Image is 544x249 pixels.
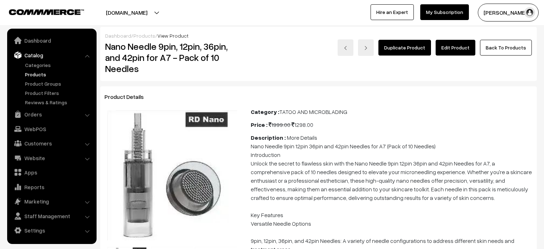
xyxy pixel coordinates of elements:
[9,166,94,179] a: Apps
[105,41,240,75] h2: Nano Needle 9pin, 12pin, 36pin, and 42pin for A7 - Pack of 10 Needles
[157,33,188,39] span: View Product
[23,99,94,106] a: Reviews & Ratings
[436,40,475,56] a: Edit Product
[9,7,72,16] a: COMMMERCE
[251,121,268,128] b: Price :
[9,224,94,237] a: Settings
[133,33,155,39] a: Products
[9,152,94,164] a: Website
[9,34,94,47] a: Dashboard
[23,80,94,87] a: Product Groups
[23,61,94,69] a: Categories
[343,46,348,50] img: left-arrow.png
[9,108,94,121] a: Orders
[251,120,533,129] div: 1298.00
[478,4,539,21] button: [PERSON_NAME]
[9,195,94,208] a: Marketing
[524,7,535,18] img: user
[251,134,286,141] b: Description :
[9,137,94,150] a: Customers
[480,40,532,56] a: Back To Products
[9,49,94,62] a: Catalog
[81,4,172,21] button: [DOMAIN_NAME]
[105,32,532,39] div: / /
[23,89,94,97] a: Product Filters
[9,210,94,222] a: Staff Management
[23,71,94,78] a: Products
[378,40,431,56] a: Duplicate Product
[420,4,469,20] a: My Subscription
[9,181,94,193] a: Reports
[251,108,279,115] b: Category :
[371,4,414,20] a: Hire an Expert
[269,121,290,128] span: 1999.00
[251,107,533,116] div: TATOO AND MICROBLADING
[105,33,131,39] a: Dashboard
[107,110,237,240] img: 6681754649188-v0lpah1q.jpeg
[9,123,94,135] a: WebPOS
[104,93,152,100] span: Product Details
[9,9,84,15] img: COMMMERCE
[364,46,368,50] img: right-arrow.png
